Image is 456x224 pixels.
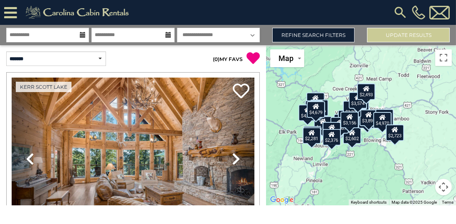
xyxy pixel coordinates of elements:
[268,195,296,205] img: Google
[357,83,376,100] div: $2,493
[367,28,450,42] button: Update Results
[331,117,349,134] div: $2,567
[435,49,452,66] button: Toggle fullscreen view
[343,101,361,117] div: $3,339
[307,93,325,109] div: $2,819
[349,92,367,109] div: $3,574
[323,122,341,139] div: $2,673
[272,28,355,42] a: Refine Search Filters
[314,116,332,133] div: $6,430
[341,112,359,128] div: $3,156
[374,112,392,129] div: $4,970
[393,5,408,20] img: search-regular.svg
[16,82,71,92] a: Kerr Scott Lake
[442,200,454,205] a: Terms (opens in new tab)
[310,100,328,116] div: $1,956
[305,100,323,117] div: $2,567
[279,54,293,63] span: Map
[270,49,304,67] button: Change map style
[323,129,341,146] div: $2,376
[233,83,249,100] a: Add to favorites
[214,56,218,62] span: 0
[338,110,356,127] div: $2,911
[21,4,136,21] img: Khaki-logo.png
[386,124,404,141] div: $2,723
[410,5,427,19] a: [PHONE_NUMBER]
[303,126,322,143] div: $1,934
[351,200,387,205] button: Keyboard shortcuts
[360,110,378,126] div: $3,890
[307,101,325,118] div: $4,679
[375,109,394,126] div: $3,037
[213,56,219,62] span: ( )
[268,195,296,205] a: Open this area in Google Maps (opens a new window)
[435,179,452,195] button: Map camera controls
[213,56,243,62] a: (0)MY FAVS
[299,105,317,121] div: $4,937
[303,127,321,144] div: $2,281
[392,200,437,205] span: Map data ©2025 Google
[343,127,361,144] div: $2,602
